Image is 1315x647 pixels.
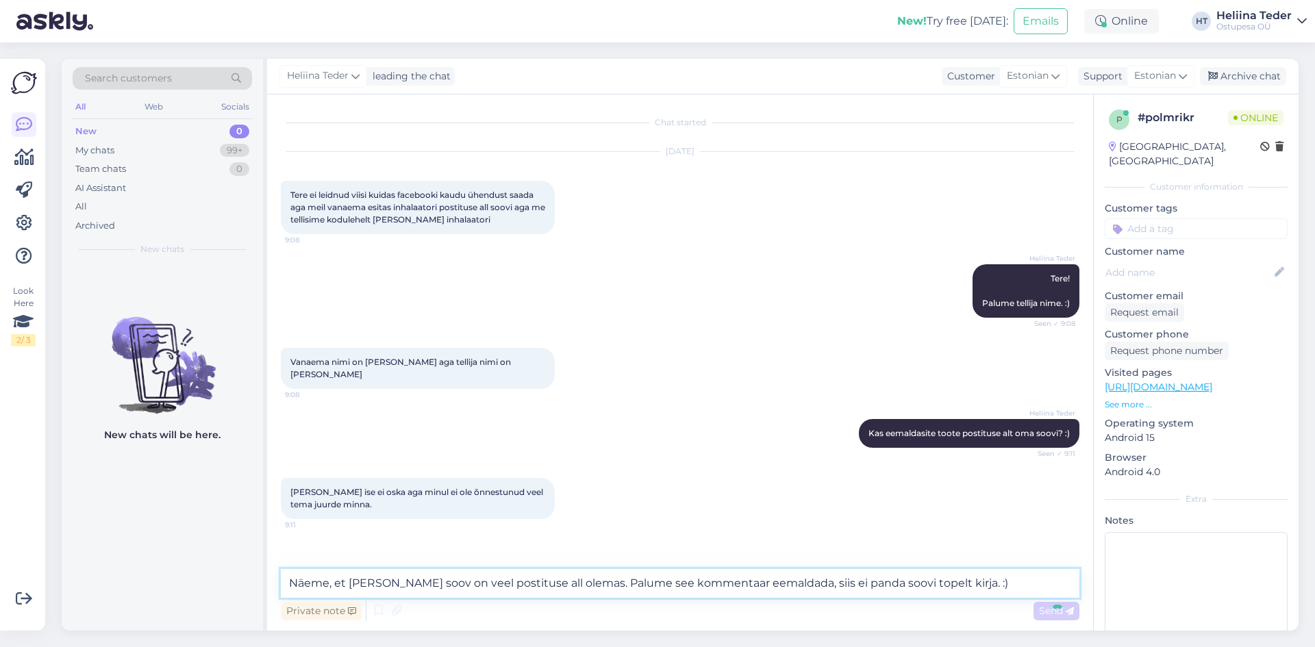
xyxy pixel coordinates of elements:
div: Request phone number [1105,342,1229,360]
div: Archive chat [1200,67,1286,86]
p: Customer name [1105,244,1288,259]
div: [DATE] [281,145,1079,157]
div: Chat started [281,116,1079,129]
input: Add a tag [1105,218,1288,239]
p: Android 15 [1105,431,1288,445]
span: Estonian [1134,68,1176,84]
p: Notes [1105,513,1288,528]
div: 99+ [220,144,249,157]
img: No chats [62,292,263,416]
span: p [1116,114,1123,125]
div: Customer [942,69,995,84]
span: 9:08 [285,235,336,245]
img: Askly Logo [11,70,37,96]
div: 0 [229,162,249,176]
div: All [75,200,87,214]
div: Socials [218,98,252,116]
span: 9:08 [285,390,336,400]
div: AI Assistant [75,181,126,195]
p: Operating system [1105,416,1288,431]
div: Team chats [75,162,126,176]
div: 2 / 3 [11,334,36,346]
span: Heliina Teder [287,68,349,84]
span: Vanaema nimi on [PERSON_NAME] aga tellija nimi on [PERSON_NAME] [290,357,513,379]
div: Archived [75,219,115,233]
div: leading the chat [367,69,451,84]
span: 9:11 [285,520,336,530]
button: Emails [1014,8,1068,34]
span: Seen ✓ 9:11 [1024,448,1075,459]
p: See more ... [1105,398,1288,411]
p: New chats will be here. [104,428,221,442]
p: Customer tags [1105,201,1288,216]
b: New! [897,14,927,27]
div: Try free [DATE]: [897,13,1008,29]
span: New chats [140,243,184,255]
div: Online [1084,9,1159,34]
div: HT [1192,12,1211,31]
div: Customer information [1105,181,1288,193]
div: Extra [1105,493,1288,505]
span: Heliina Teder [1024,253,1075,264]
div: Heliina Teder [1216,10,1292,21]
div: Support [1078,69,1123,84]
span: Online [1228,110,1283,125]
input: Add name [1105,265,1272,280]
div: Look Here [11,285,36,346]
p: Customer phone [1105,327,1288,342]
span: [PERSON_NAME] ise ei oska aga minul ei ole õnnestunud veel tema juurde minna. [290,487,545,509]
span: Search customers [85,71,172,86]
div: Ostupesa OÜ [1216,21,1292,32]
div: Web [142,98,166,116]
a: Heliina TederOstupesa OÜ [1216,10,1307,32]
div: All [73,98,88,116]
p: Visited pages [1105,366,1288,380]
p: Customer email [1105,289,1288,303]
p: Browser [1105,451,1288,465]
span: Seen ✓ 9:08 [1024,318,1075,329]
div: New [75,125,97,138]
div: Request email [1105,303,1184,322]
div: 0 [229,125,249,138]
div: [GEOGRAPHIC_DATA], [GEOGRAPHIC_DATA] [1109,140,1260,168]
a: [URL][DOMAIN_NAME] [1105,381,1212,393]
div: # polmrikr [1138,110,1228,126]
span: Heliina Teder [1024,408,1075,418]
span: Tere ei leidnud viisi kuidas facebooki kaudu ühendust saada aga meil vanaema esitas inhalaatori p... [290,190,547,225]
span: Kas eemaldasite toote postituse alt oma soovi? :) [868,428,1070,438]
div: My chats [75,144,114,157]
span: Estonian [1007,68,1049,84]
p: Android 4.0 [1105,465,1288,479]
